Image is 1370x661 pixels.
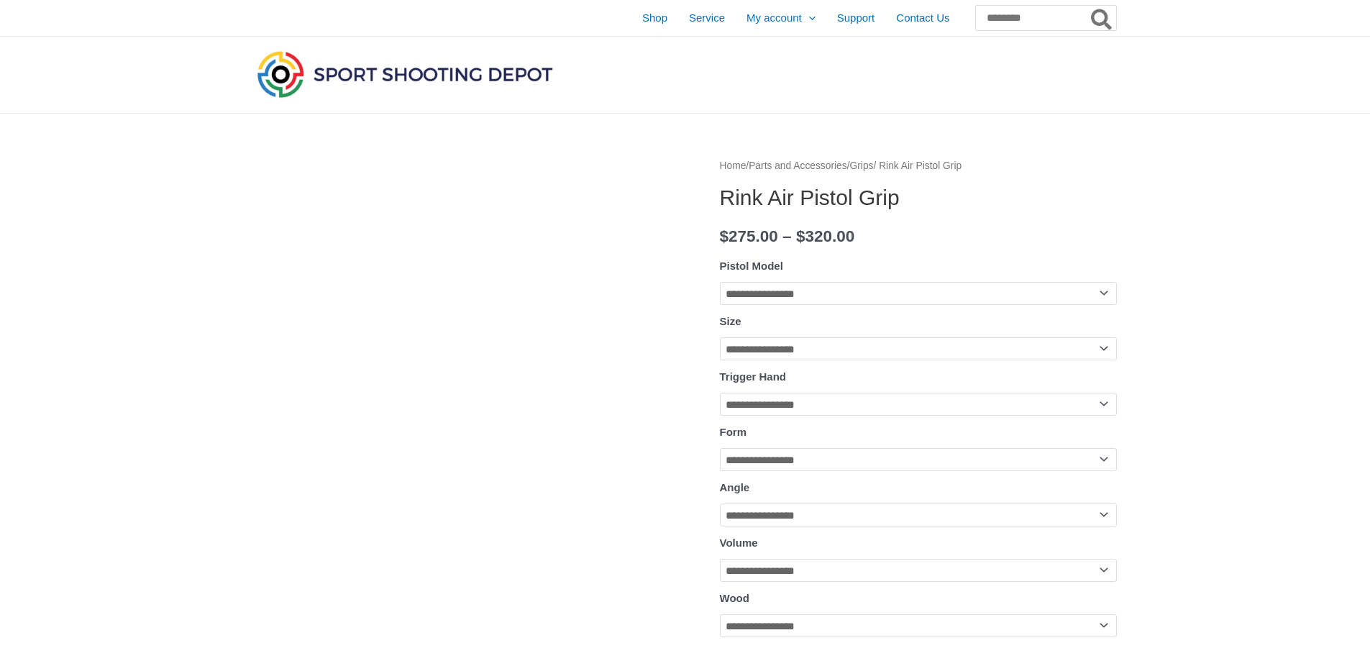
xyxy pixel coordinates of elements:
button: Search [1088,6,1116,30]
span: $ [796,227,805,245]
a: Grips [850,160,874,171]
label: Pistol Model [720,260,783,272]
label: Size [720,315,741,327]
bdi: 275.00 [720,227,778,245]
label: Trigger Hand [720,370,787,383]
span: $ [720,227,729,245]
img: Sport Shooting Depot [254,47,556,101]
nav: Breadcrumb [720,157,1117,175]
bdi: 320.00 [796,227,854,245]
label: Wood [720,592,749,604]
a: Home [720,160,746,171]
label: Volume [720,537,758,549]
span: – [782,227,792,245]
label: Form [720,426,747,438]
a: Parts and Accessories [749,160,847,171]
label: Angle [720,481,750,493]
h1: Rink Air Pistol Grip [720,185,1117,211]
